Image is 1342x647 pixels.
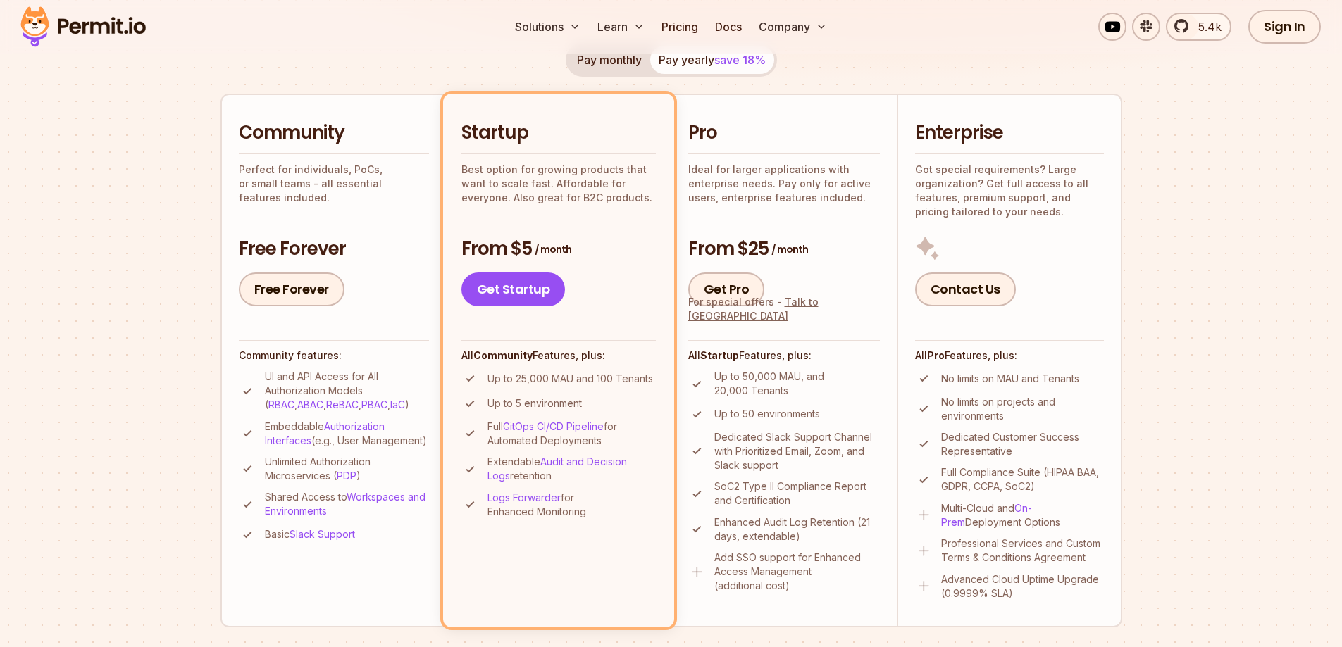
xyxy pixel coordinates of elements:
p: Dedicated Customer Success Representative [941,430,1104,458]
div: For special offers - [688,295,880,323]
p: Up to 25,000 MAU and 100 Tenants [487,372,653,386]
p: SoC2 Type II Compliance Report and Certification [714,479,880,508]
span: 5.4k [1190,18,1222,35]
p: Advanced Cloud Uptime Upgrade (0.9999% SLA) [941,572,1104,601]
a: Logs Forwarder [487,491,561,503]
h3: From $25 [688,237,880,262]
span: / month [771,242,808,256]
p: No limits on projects and environments [941,395,1104,423]
button: Learn [592,13,650,41]
p: Ideal for larger applications with enterprise needs. Pay only for active users, enterprise featur... [688,163,880,205]
p: Best option for growing products that want to scale fast. Affordable for everyone. Also great for... [461,163,656,205]
p: Add SSO support for Enhanced Access Management (additional cost) [714,551,880,593]
p: No limits on MAU and Tenants [941,372,1079,386]
p: Up to 5 environment [487,396,582,410]
a: Authorization Interfaces [265,420,385,446]
p: UI and API Access for All Authorization Models ( , , , , ) [265,370,429,412]
a: Pricing [656,13,704,41]
h3: Free Forever [239,237,429,262]
h4: All Features, plus: [688,348,880,363]
a: RBAC [268,398,294,410]
a: Get Pro [688,272,765,306]
p: Got special requirements? Large organization? Get full access to all features, premium support, a... [915,163,1104,219]
h2: Startup [461,120,656,146]
a: Slack Support [290,528,355,540]
p: Full Compliance Suite (HIPAA BAA, GDPR, CCPA, SoC2) [941,465,1104,494]
a: Contact Us [915,272,1016,306]
p: Multi-Cloud and Deployment Options [941,501,1104,529]
p: Professional Services and Custom Terms & Conditions Agreement [941,536,1104,565]
h4: All Features, plus: [915,348,1104,363]
a: 5.4k [1166,13,1231,41]
p: Up to 50 environments [714,407,820,421]
a: Free Forever [239,272,344,306]
strong: Community [473,349,533,361]
p: Unlimited Authorization Microservices ( ) [265,455,429,483]
a: Docs [709,13,747,41]
p: Embeddable (e.g., User Management) [265,420,429,448]
p: for Enhanced Monitoring [487,491,656,519]
p: Full for Automated Deployments [487,420,656,448]
p: Extendable retention [487,455,656,483]
p: Shared Access to [265,490,429,518]
h4: Community features: [239,348,429,363]
a: GitOps CI/CD Pipeline [503,420,604,432]
p: Up to 50,000 MAU, and 20,000 Tenants [714,370,880,398]
h2: Pro [688,120,880,146]
a: PDP [337,470,356,482]
h4: All Features, plus: [461,348,656,363]
a: PBAC [361,398,387,410]
a: On-Prem [941,502,1032,528]
p: Dedicated Slack Support Channel with Prioritized Email, Zoom, and Slack support [714,430,880,472]
p: Basic [265,527,355,541]
button: Company [753,13,833,41]
p: Enhanced Audit Log Retention (21 days, extendable) [714,515,880,544]
h2: Enterprise [915,120,1104,146]
a: ReBAC [326,398,359,410]
strong: Startup [700,349,739,361]
a: Get Startup [461,272,566,306]
img: Permit logo [14,3,152,51]
a: IaC [390,398,405,410]
strong: Pro [927,349,945,361]
button: Solutions [509,13,586,41]
h3: From $5 [461,237,656,262]
a: Audit and Decision Logs [487,456,627,482]
a: ABAC [297,398,323,410]
p: Perfect for individuals, PoCs, or small teams - all essential features included. [239,163,429,205]
button: Pay monthly [569,46,650,74]
h2: Community [239,120,429,146]
a: Sign In [1248,10,1321,44]
span: / month [535,242,571,256]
